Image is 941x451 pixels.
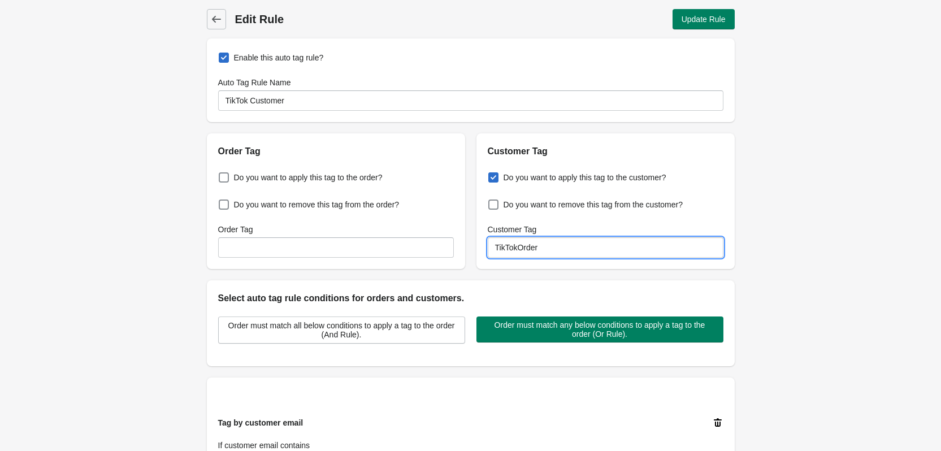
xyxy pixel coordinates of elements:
button: Order must match all below conditions to apply a tag to the order (And Rule). [218,316,465,344]
span: Tag by customer email [218,418,303,427]
span: Do you want to remove this tag from the order? [234,199,400,210]
h2: Customer Tag [488,145,723,158]
label: Order Tag [218,224,253,235]
label: Customer Tag [488,224,537,235]
span: Update Rule [682,15,726,24]
span: Enable this auto tag rule? [234,52,324,63]
span: Order must match any below conditions to apply a tag to the order (Or Rule). [485,320,714,339]
label: If customer email contains [218,440,310,451]
button: Update Rule [673,9,735,29]
label: Auto Tag Rule Name [218,77,291,88]
button: Order must match any below conditions to apply a tag to the order (Or Rule). [476,316,723,342]
h2: Select auto tag rule conditions for orders and customers. [218,292,723,305]
span: Order must match all below conditions to apply a tag to the order (And Rule). [228,321,456,339]
span: Do you want to apply this tag to the order? [234,172,383,183]
span: Do you want to remove this tag from the customer? [504,199,683,210]
h1: Edit Rule [235,11,469,27]
h2: Order Tag [218,145,454,158]
span: Do you want to apply this tag to the customer? [504,172,666,183]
